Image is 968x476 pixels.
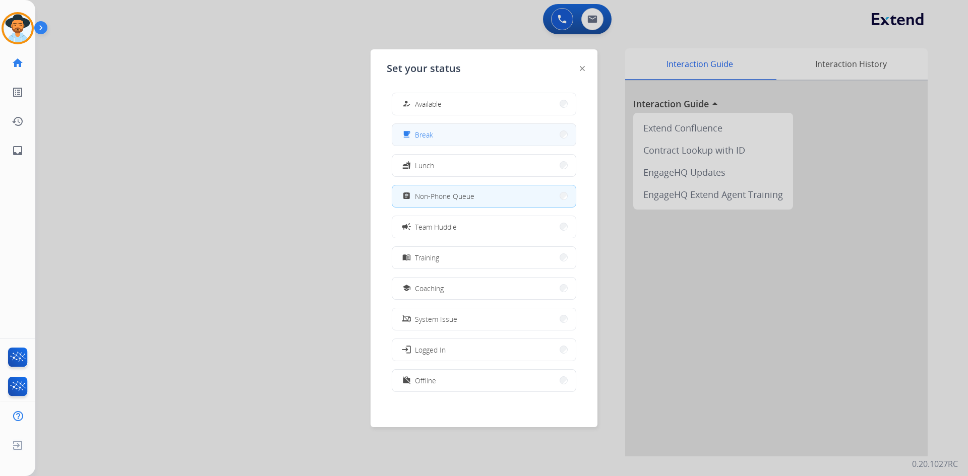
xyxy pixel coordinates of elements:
[415,99,442,109] span: Available
[402,253,411,262] mat-icon: menu_book
[392,124,576,146] button: Break
[415,283,444,294] span: Coaching
[392,216,576,238] button: Team Huddle
[415,375,436,386] span: Offline
[402,376,411,385] mat-icon: work_off
[402,130,411,139] mat-icon: free_breakfast
[392,155,576,176] button: Lunch
[387,61,461,76] span: Set your status
[415,222,457,232] span: Team Huddle
[415,129,433,140] span: Break
[4,14,32,42] img: avatar
[12,86,24,98] mat-icon: list_alt
[415,191,474,201] span: Non-Phone Queue
[401,222,411,232] mat-icon: campaign
[402,315,411,323] mat-icon: phonelink_off
[392,339,576,361] button: Logged In
[402,284,411,293] mat-icon: school
[392,370,576,391] button: Offline
[392,278,576,299] button: Coaching
[12,115,24,127] mat-icon: history
[392,93,576,115] button: Available
[392,185,576,207] button: Non-Phone Queue
[580,66,585,71] img: close-button
[12,145,24,157] mat-icon: inbox
[392,247,576,268] button: Training
[415,345,446,355] span: Logged In
[415,314,457,324] span: System Issue
[912,458,958,470] p: 0.20.1027RC
[415,160,434,171] span: Lunch
[402,192,411,200] mat-icon: assignment
[402,100,411,108] mat-icon: how_to_reg
[415,252,439,263] span: Training
[392,308,576,330] button: System Issue
[12,57,24,69] mat-icon: home
[401,345,411,355] mat-icon: login
[402,161,411,170] mat-icon: fastfood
